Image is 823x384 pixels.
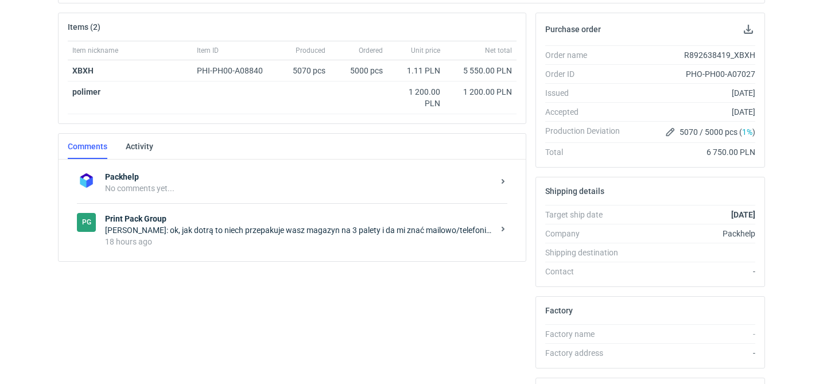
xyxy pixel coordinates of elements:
[663,125,677,139] button: Edit production Deviation
[72,87,100,96] strong: polimer
[545,306,573,315] h2: Factory
[742,127,752,137] span: 1%
[545,25,601,34] h2: Purchase order
[72,46,118,55] span: Item nickname
[545,87,629,99] div: Issued
[629,49,755,61] div: R892638419_XBXH
[545,228,629,239] div: Company
[629,266,755,277] div: -
[105,171,494,183] strong: Packhelp
[278,60,330,82] div: 5070 pcs
[197,65,274,76] div: PHI-PH00-A08840
[629,146,755,158] div: 6 750.00 PLN
[296,46,325,55] span: Produced
[545,125,629,139] div: Production Deviation
[545,49,629,61] div: Order name
[197,46,219,55] span: Item ID
[545,347,629,359] div: Factory address
[545,187,604,196] h2: Shipping details
[629,228,755,239] div: Packhelp
[105,224,494,236] div: [PERSON_NAME]: ok, jak dotrą to niech przepakuje wasz magazyn na 3 palety i da mi znać mailowo/te...
[105,236,494,247] div: 18 hours ago
[449,86,512,98] div: 1 200.00 PLN
[545,146,629,158] div: Total
[392,86,440,109] div: 1 200.00 PLN
[731,210,755,219] strong: [DATE]
[545,266,629,277] div: Contact
[629,347,755,359] div: -
[411,46,440,55] span: Unit price
[449,65,512,76] div: 5 550.00 PLN
[392,65,440,76] div: 1.11 PLN
[68,22,100,32] h2: Items (2)
[68,134,107,159] a: Comments
[77,171,96,190] img: Packhelp
[680,126,755,138] span: 5070 / 5000 pcs ( )
[330,60,387,82] div: 5000 pcs
[742,22,755,36] button: Download PO
[629,328,755,340] div: -
[77,213,96,232] div: Print Pack Group
[545,68,629,80] div: Order ID
[629,106,755,118] div: [DATE]
[545,209,629,220] div: Target ship date
[126,134,153,159] a: Activity
[77,213,96,232] figcaption: PG
[545,106,629,118] div: Accepted
[72,66,94,75] a: XBXH
[359,46,383,55] span: Ordered
[485,46,512,55] span: Net total
[629,68,755,80] div: PHO-PH00-A07027
[105,183,494,194] div: No comments yet...
[545,328,629,340] div: Factory name
[545,247,629,258] div: Shipping destination
[629,87,755,99] div: [DATE]
[105,213,494,224] strong: Print Pack Group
